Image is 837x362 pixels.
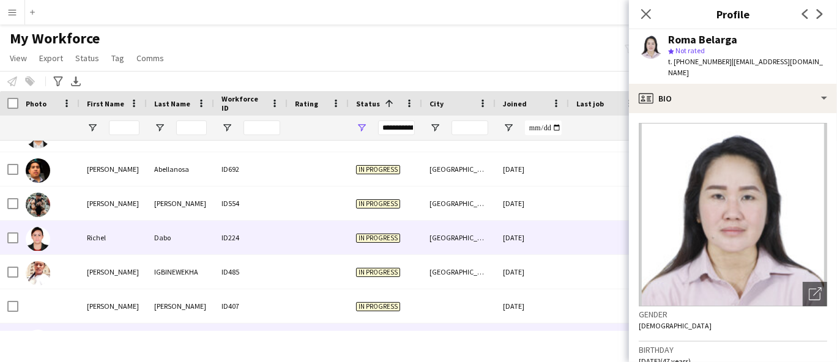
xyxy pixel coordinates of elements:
div: [GEOGRAPHIC_DATA] [422,152,496,186]
span: Comms [136,53,164,64]
div: [PERSON_NAME] [147,187,214,220]
div: [GEOGRAPHIC_DATA] [80,323,147,357]
button: Open Filter Menu [221,122,232,133]
span: First Name [87,99,124,108]
div: ID554 [214,187,288,220]
span: My Workforce [10,29,100,48]
button: Open Filter Menu [503,122,514,133]
span: t. [PHONE_NUMBER] [668,57,732,66]
div: IGBINEWEKHA [147,255,214,289]
input: City Filter Input [452,120,488,135]
div: [GEOGRAPHIC_DATA] [422,255,496,289]
span: Last job [576,99,604,108]
div: [GEOGRAPHIC_DATA] [422,187,496,220]
button: Open Filter Menu [430,122,441,133]
img: Crew avatar or photo [639,123,827,306]
img: Richard Abellanosa [26,158,50,183]
div: Dabo [147,221,214,254]
div: [PERSON_NAME] [80,255,147,289]
span: | [EMAIL_ADDRESS][DOMAIN_NAME] [668,57,823,77]
a: View [5,50,32,66]
h3: Gender [639,309,827,320]
div: Roma Belarga [668,34,737,45]
span: Workforce ID [221,94,266,113]
a: Comms [132,50,169,66]
div: [DATE] [496,152,569,186]
app-action-btn: Advanced filters [51,74,65,89]
div: [PERSON_NAME] [80,152,147,186]
input: First Name Filter Input [109,120,139,135]
div: ID559 [214,323,288,357]
a: Export [34,50,68,66]
span: Tag [111,53,124,64]
div: [DATE] [496,187,569,220]
span: Status [75,53,99,64]
img: Richel Dabo [26,227,50,251]
span: In progress [356,234,400,243]
span: City [430,99,444,108]
div: [PERSON_NAME] [80,289,147,323]
div: ID224 [214,221,288,254]
button: Open Filter Menu [154,122,165,133]
span: Joined [503,99,527,108]
input: Workforce ID Filter Input [244,120,280,135]
div: [GEOGRAPHIC_DATA] [422,221,496,254]
app-action-btn: Export XLSX [69,74,83,89]
div: [DATE] [496,221,569,254]
img: Rita IGBINEWEKHA [26,261,50,286]
span: Export [39,53,63,64]
span: In progress [356,199,400,209]
div: ID485 [214,255,288,289]
span: In progress [356,302,400,311]
img: Roma Belarga [26,330,50,354]
a: Tag [106,50,129,66]
span: In progress [356,268,400,277]
div: [PERSON_NAME] [80,187,147,220]
span: [DEMOGRAPHIC_DATA] [639,321,712,330]
h3: Birthday [639,344,827,355]
button: Open Filter Menu [87,122,98,133]
h3: Profile [629,6,837,22]
button: Open Filter Menu [356,122,367,133]
input: Joined Filter Input [525,120,562,135]
span: Last Name [154,99,190,108]
span: Status [356,99,380,108]
div: Belarga [147,323,214,357]
div: Open photos pop-in [803,282,827,306]
span: Not rated [675,46,705,55]
div: [DATE] [496,323,569,357]
a: Status [70,50,104,66]
div: ID407 [214,289,288,323]
span: View [10,53,27,64]
span: Photo [26,99,46,108]
div: ID692 [214,152,288,186]
input: Last Name Filter Input [176,120,207,135]
div: [PERSON_NAME] [147,289,214,323]
span: In progress [356,165,400,174]
div: [GEOGRAPHIC_DATA] [422,323,496,357]
div: Abellanosa [147,152,214,186]
div: [DATE] [496,255,569,289]
span: Rating [295,99,318,108]
img: richard guinto [26,193,50,217]
div: Bio [629,84,837,113]
div: [DATE] [496,289,569,323]
div: Richel [80,221,147,254]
